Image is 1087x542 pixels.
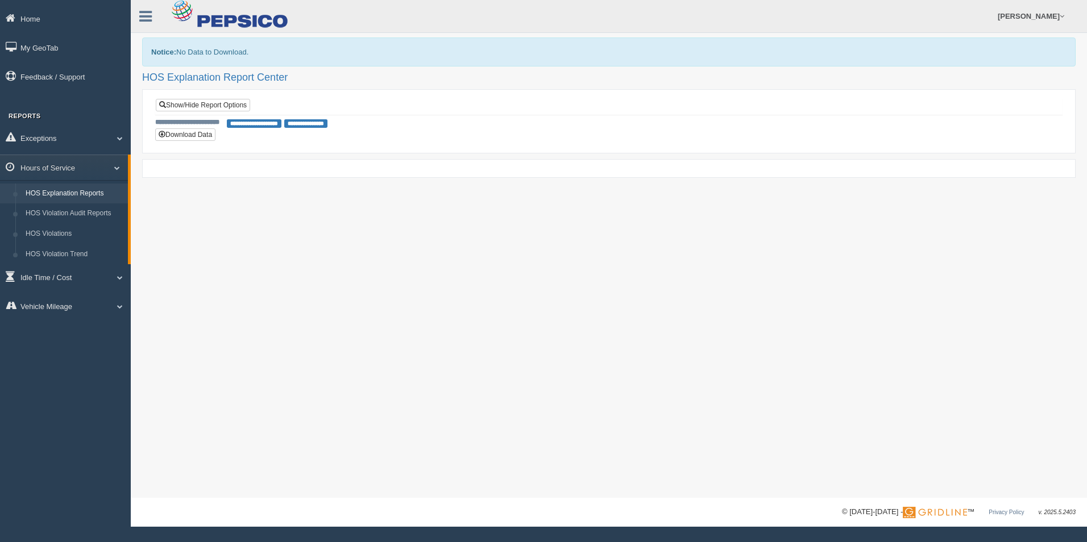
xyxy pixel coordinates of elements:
a: Privacy Policy [989,509,1024,515]
h2: HOS Explanation Report Center [142,72,1076,84]
a: Show/Hide Report Options [156,99,250,111]
button: Download Data [155,128,215,141]
a: HOS Explanation Reports [20,184,128,204]
div: No Data to Download. [142,37,1076,66]
img: Gridline [903,507,967,518]
a: HOS Violation Audit Reports [20,203,128,224]
span: v. 2025.5.2403 [1039,509,1076,515]
b: Notice: [151,48,176,56]
div: © [DATE]-[DATE] - ™ [842,506,1076,518]
a: HOS Violation Trend [20,244,128,265]
a: HOS Violations [20,224,128,244]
